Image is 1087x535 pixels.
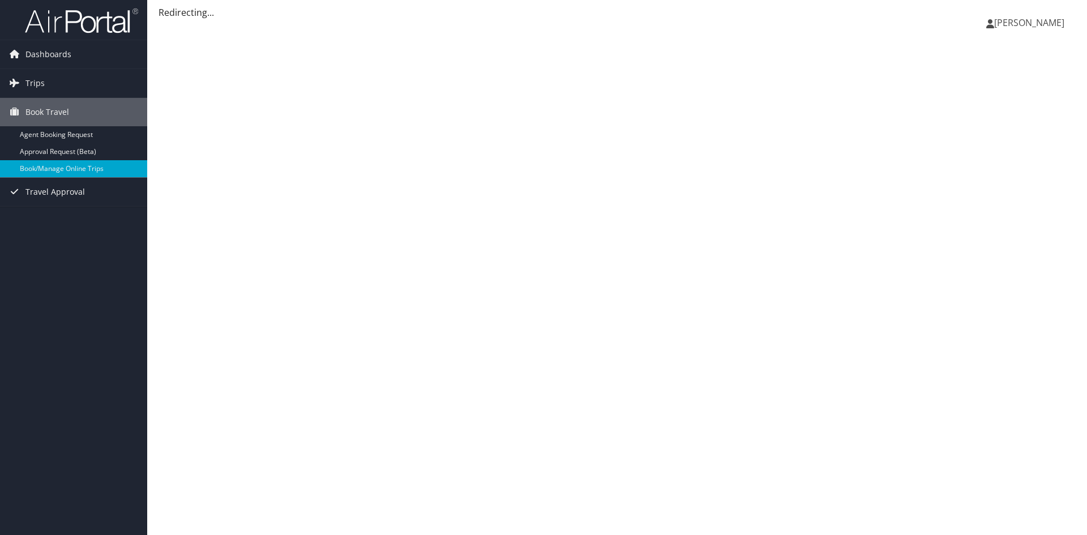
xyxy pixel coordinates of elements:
[25,40,71,69] span: Dashboards
[25,69,45,97] span: Trips
[25,7,138,34] img: airportal-logo.png
[25,98,69,126] span: Book Travel
[986,6,1076,40] a: [PERSON_NAME]
[159,6,1076,19] div: Redirecting...
[25,178,85,206] span: Travel Approval
[994,16,1064,29] span: [PERSON_NAME]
